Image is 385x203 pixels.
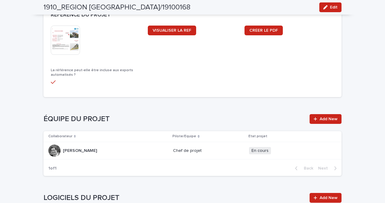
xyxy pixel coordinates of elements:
[63,147,98,153] p: [PERSON_NAME]
[153,28,191,33] span: VISUALISER LA REF
[320,196,338,200] span: Add New
[43,142,342,159] tr: [PERSON_NAME][PERSON_NAME] Chef de projetEn cours
[249,28,278,33] span: CRÉER LE PDF
[245,26,283,35] a: CRÉER LE PDF
[330,5,338,9] span: Edit
[318,166,331,170] span: Next
[320,117,338,121] span: Add New
[319,2,342,12] button: Edit
[43,161,61,176] p: 1 of 1
[310,114,342,124] a: Add New
[248,133,267,140] p: Etat projet
[48,133,72,140] p: Collaborateur
[290,166,316,171] button: Back
[316,166,342,171] button: Next
[51,12,110,19] h2: RÉFÉRENCE DU PROJET
[51,68,133,76] span: La référence peut-elle être incluse aux exports automatisés ?
[43,3,190,12] h2: 1910_REGION [GEOGRAPHIC_DATA]/19100168
[300,166,313,170] span: Back
[249,147,271,155] span: En cours
[43,115,306,124] h1: ÉQUIPE DU PROJET
[310,193,342,203] a: Add New
[43,194,306,202] h1: LOGICIELS DU PROJET
[173,148,244,153] p: Chef de projet
[148,26,196,35] a: VISUALISER LA REF
[172,133,196,140] p: Pilote/Equipe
